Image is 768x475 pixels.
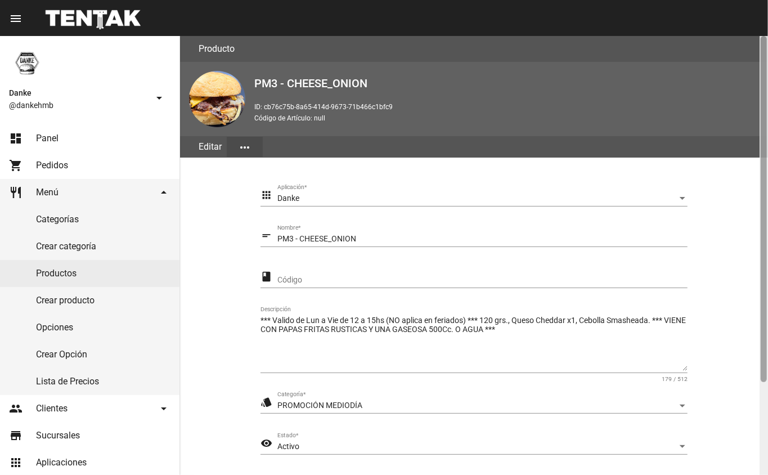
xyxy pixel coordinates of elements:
mat-icon: visibility [261,437,272,450]
p: ID: cb76c75b-8a65-414d-9673-71b466c1bfc9 [254,101,759,113]
mat-icon: people [9,402,23,415]
span: @dankehmb [9,100,148,111]
mat-icon: style [261,396,272,409]
mat-icon: arrow_drop_down [152,91,166,105]
mat-icon: class [261,270,272,284]
span: Aplicaciones [36,457,87,468]
h2: PM3 - CHEESE_ONION [254,74,759,92]
span: Pedidos [36,160,68,171]
div: Editar [194,136,227,158]
mat-icon: short_text [261,229,272,243]
span: Sucursales [36,430,80,441]
span: PROMOCIÓN MEDIODÍA [277,401,362,410]
mat-select: Categoría [277,401,688,410]
input: Nombre [277,235,688,244]
mat-icon: dashboard [9,132,23,145]
p: Código de Artículo: null [254,113,759,124]
input: Código [277,276,688,285]
img: 4edbcc89-eb17-4b42-9431-32e67b9dc63f.png [189,71,245,127]
h3: Producto [199,41,235,57]
mat-icon: arrow_drop_down [157,186,170,199]
mat-icon: shopping_cart [9,159,23,172]
span: Panel [36,133,59,144]
mat-icon: arrow_drop_down [157,402,170,415]
span: Clientes [36,403,68,414]
mat-icon: store [9,429,23,442]
span: Danke [9,86,148,100]
mat-icon: restaurant [9,186,23,199]
span: Danke [277,194,299,203]
mat-hint: 179 / 512 [662,376,688,383]
mat-select: Aplicación [277,194,688,203]
button: Elegir sección [227,137,263,157]
mat-icon: more_horiz [238,141,251,154]
span: Menú [36,187,59,198]
mat-icon: apps [9,456,23,469]
span: Activo [277,442,299,451]
mat-icon: apps [261,189,272,202]
mat-select: Estado [277,442,688,451]
mat-icon: menu [9,12,23,25]
img: 1d4517d0-56da-456b-81f5-6111ccf01445.png [9,45,45,81]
